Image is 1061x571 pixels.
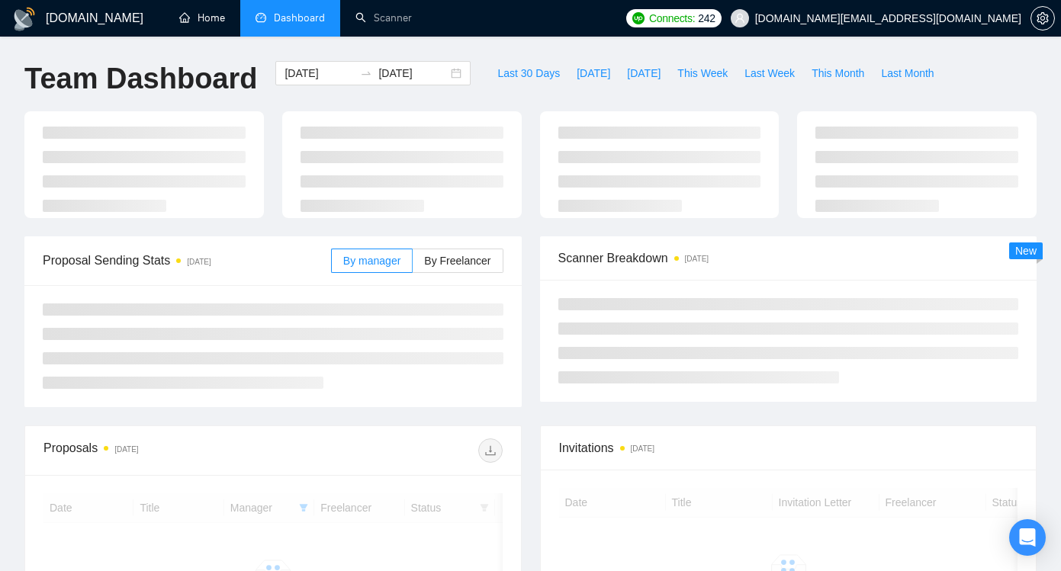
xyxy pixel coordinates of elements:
input: Start date [285,65,354,82]
a: searchScanner [355,11,412,24]
span: user [735,13,745,24]
time: [DATE] [685,255,709,263]
a: homeHome [179,11,225,24]
span: swap-right [360,67,372,79]
button: Last Week [736,61,803,85]
img: upwork-logo.png [632,12,645,24]
button: Last Month [873,61,942,85]
span: This Month [812,65,864,82]
span: Invitations [559,438,1018,457]
span: Connects: [649,10,695,27]
span: setting [1031,12,1054,24]
button: This Month [803,61,873,85]
span: Dashboard [274,11,325,24]
time: [DATE] [187,258,211,266]
button: [DATE] [568,61,619,85]
span: dashboard [256,12,266,23]
span: to [360,67,372,79]
a: setting [1030,12,1055,24]
button: This Week [669,61,736,85]
span: New [1015,245,1037,257]
button: Last 30 Days [489,61,568,85]
span: By Freelancer [424,255,490,267]
h1: Team Dashboard [24,61,257,97]
span: [DATE] [627,65,661,82]
time: [DATE] [631,444,654,453]
span: 242 [698,10,715,27]
span: Last Week [744,65,795,82]
button: [DATE] [619,61,669,85]
time: [DATE] [114,445,138,454]
span: Scanner Breakdown [558,249,1019,268]
img: logo [12,7,37,31]
button: setting [1030,6,1055,30]
span: Last 30 Days [497,65,560,82]
input: End date [378,65,448,82]
span: This Week [677,65,728,82]
div: Proposals [43,438,273,463]
span: [DATE] [577,65,610,82]
span: By manager [343,255,400,267]
span: Last Month [881,65,934,82]
span: Proposal Sending Stats [43,251,331,270]
div: Open Intercom Messenger [1009,519,1046,556]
